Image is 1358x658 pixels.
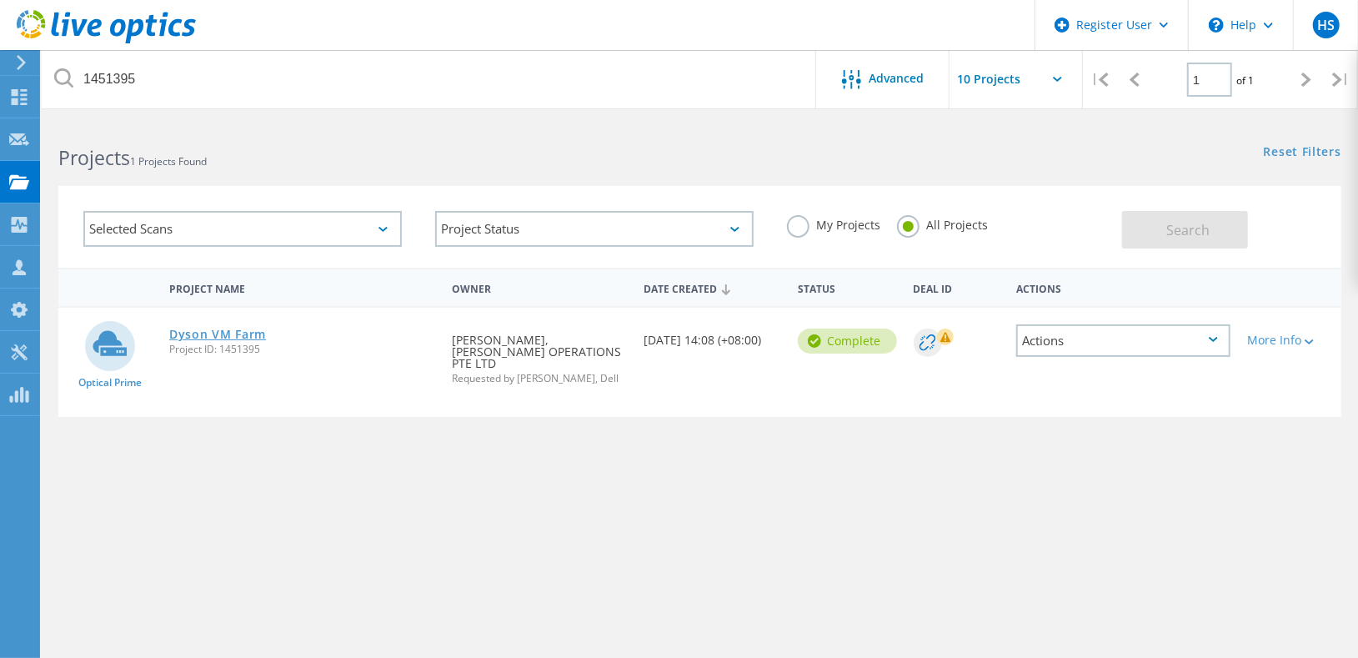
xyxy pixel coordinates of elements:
[78,378,142,388] span: Optical Prime
[905,272,1008,303] div: Deal Id
[789,272,905,303] div: Status
[42,50,817,108] input: Search projects by name, owner, ID, company, etc
[1317,18,1335,32] span: HS
[1122,211,1248,249] button: Search
[1008,272,1239,303] div: Actions
[1166,221,1210,239] span: Search
[17,35,196,47] a: Live Optics Dashboard
[169,344,435,354] span: Project ID: 1451395
[1209,18,1224,33] svg: \n
[1324,50,1358,109] div: |
[1236,73,1254,88] span: of 1
[787,215,880,231] label: My Projects
[83,211,402,247] div: Selected Scans
[636,308,790,363] div: [DATE] 14:08 (+08:00)
[161,272,443,303] div: Project Name
[1264,146,1341,160] a: Reset Filters
[169,329,266,340] a: Dyson VM Farm
[130,154,207,168] span: 1 Projects Found
[636,272,790,304] div: Date Created
[443,272,636,303] div: Owner
[1016,324,1230,357] div: Actions
[1247,334,1333,346] div: More Info
[452,374,628,384] span: Requested by [PERSON_NAME], Dell
[435,211,754,247] div: Project Status
[869,73,925,84] span: Advanced
[798,329,897,354] div: Complete
[897,215,988,231] label: All Projects
[443,308,636,400] div: [PERSON_NAME], [PERSON_NAME] OPERATIONS PTE LTD
[1083,50,1117,109] div: |
[58,144,130,171] b: Projects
